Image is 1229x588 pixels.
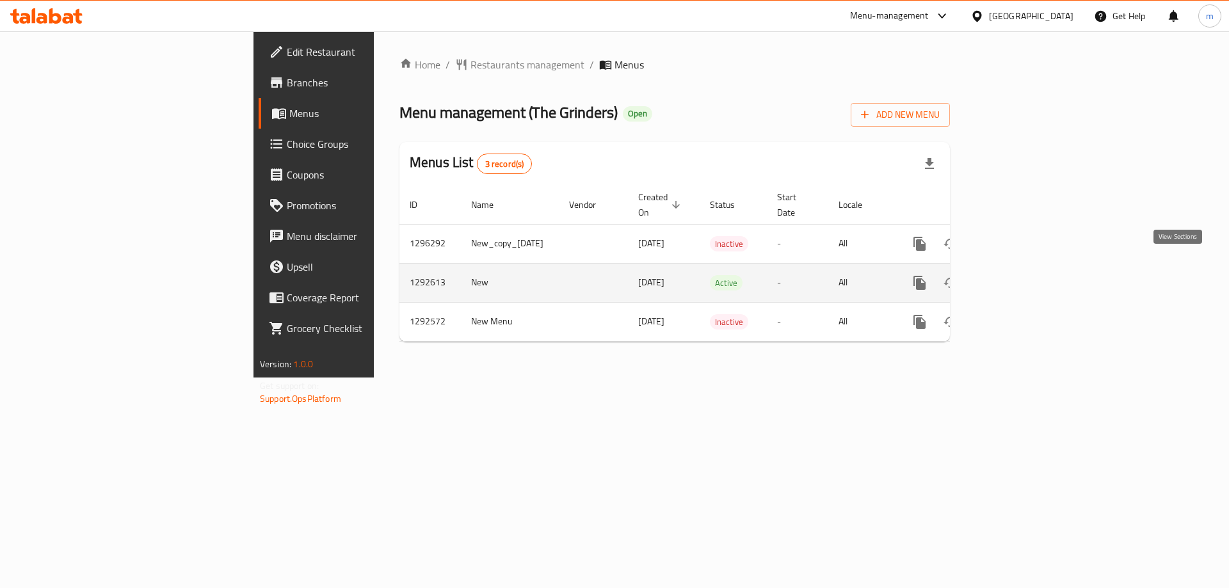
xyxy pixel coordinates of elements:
[935,267,966,298] button: Change Status
[259,98,459,129] a: Menus
[399,57,950,72] nav: breadcrumb
[904,306,935,337] button: more
[623,106,652,122] div: Open
[850,8,929,24] div: Menu-management
[260,377,319,394] span: Get support on:
[471,197,510,212] span: Name
[710,275,743,290] div: Active
[828,302,894,341] td: All
[828,263,894,302] td: All
[461,302,559,341] td: New Menu
[461,263,559,302] td: New
[287,259,449,274] span: Upsell
[260,356,291,372] span: Version:
[259,251,459,282] a: Upsell
[904,228,935,259] button: more
[289,106,449,121] span: Menus
[569,197,613,212] span: Vendor
[287,75,449,90] span: Branches
[259,282,459,313] a: Coverage Report
[260,390,341,407] a: Support.OpsPlatform
[1206,9,1214,23] span: m
[638,189,684,220] span: Created On
[767,224,828,263] td: -
[399,186,1038,342] table: enhanced table
[828,224,894,263] td: All
[710,314,748,330] div: Inactive
[410,153,532,174] h2: Menus List
[259,221,459,251] a: Menu disclaimer
[935,306,966,337] button: Change Status
[839,197,879,212] span: Locale
[590,57,594,72] li: /
[767,302,828,341] td: -
[861,107,940,123] span: Add New Menu
[399,98,618,127] span: Menu management ( The Grinders )
[259,159,459,190] a: Coupons
[777,189,813,220] span: Start Date
[259,36,459,67] a: Edit Restaurant
[461,224,559,263] td: New_copy_[DATE]
[904,267,935,298] button: more
[259,190,459,221] a: Promotions
[623,108,652,119] span: Open
[710,276,743,290] span: Active
[287,136,449,152] span: Choice Groups
[287,290,449,305] span: Coverage Report
[989,9,1073,23] div: [GEOGRAPHIC_DATA]
[259,129,459,159] a: Choice Groups
[710,197,751,212] span: Status
[638,235,664,251] span: [DATE]
[293,356,313,372] span: 1.0.0
[914,148,945,179] div: Export file
[710,237,748,251] span: Inactive
[638,274,664,290] span: [DATE]
[894,186,1038,225] th: Actions
[935,228,966,259] button: Change Status
[710,236,748,251] div: Inactive
[259,313,459,344] a: Grocery Checklist
[287,321,449,336] span: Grocery Checklist
[470,57,584,72] span: Restaurants management
[287,167,449,182] span: Coupons
[259,67,459,98] a: Branches
[710,315,748,330] span: Inactive
[287,228,449,244] span: Menu disclaimer
[477,154,533,174] div: Total records count
[614,57,644,72] span: Menus
[638,313,664,330] span: [DATE]
[410,197,434,212] span: ID
[478,158,532,170] span: 3 record(s)
[287,198,449,213] span: Promotions
[455,57,584,72] a: Restaurants management
[287,44,449,60] span: Edit Restaurant
[767,263,828,302] td: -
[851,103,950,127] button: Add New Menu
